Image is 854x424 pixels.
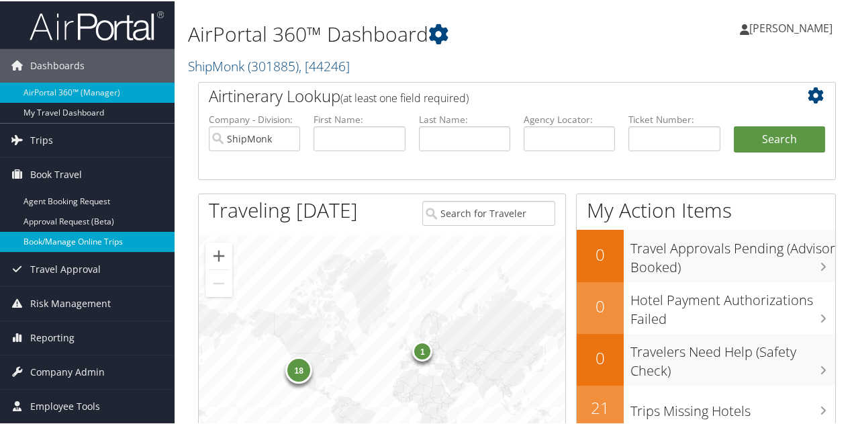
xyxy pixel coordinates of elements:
span: [PERSON_NAME] [749,19,833,34]
h3: Travel Approvals Pending (Advisor Booked) [630,231,835,275]
h2: 0 [577,242,624,265]
button: Zoom out [205,269,232,296]
button: Search [734,125,825,152]
a: 0Hotel Payment Authorizations Failed [577,281,835,333]
label: First Name: [314,112,405,125]
span: (at least one field required) [340,89,469,104]
span: Employee Tools [30,388,100,422]
a: 0Travelers Need Help (Safety Check) [577,333,835,384]
label: Company - Division: [209,112,300,125]
div: 18 [285,355,312,382]
span: , [ 44246 ] [299,56,350,74]
span: Company Admin [30,354,105,388]
h3: Travelers Need Help (Safety Check) [630,335,835,379]
a: [PERSON_NAME] [740,7,846,47]
h3: Trips Missing Hotels [630,394,835,419]
button: Zoom in [205,241,232,268]
span: Trips [30,122,53,156]
span: Dashboards [30,48,85,81]
span: Risk Management [30,286,111,319]
span: ( 301885 ) [248,56,299,74]
label: Agency Locator: [524,112,615,125]
h1: Traveling [DATE] [209,195,358,223]
img: airportal-logo.png [30,9,164,40]
h1: AirPortal 360™ Dashboard [188,19,626,47]
h1: My Action Items [577,195,835,223]
h3: Hotel Payment Authorizations Failed [630,283,835,327]
label: Ticket Number: [628,112,720,125]
h2: 21 [577,395,624,418]
span: Book Travel [30,157,82,190]
a: ShipMonk [188,56,350,74]
span: Reporting [30,320,75,353]
h2: Airtinerary Lookup [209,83,772,106]
a: 0Travel Approvals Pending (Advisor Booked) [577,228,835,280]
h2: 0 [577,294,624,316]
input: Search for Traveler [422,200,555,224]
h2: 0 [577,345,624,368]
div: 1 [412,340,432,360]
label: Last Name: [419,112,510,125]
span: Travel Approval [30,251,101,285]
